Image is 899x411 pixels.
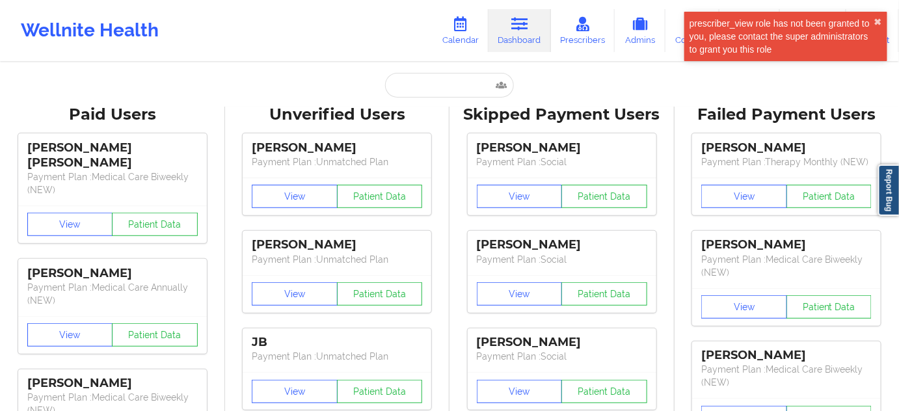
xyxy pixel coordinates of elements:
button: close [874,17,882,27]
p: Payment Plan : Medical Care Annually (NEW) [27,281,198,307]
button: Patient Data [337,185,423,208]
p: Payment Plan : Social [477,253,647,266]
button: Patient Data [337,282,423,306]
div: Paid Users [9,105,216,125]
button: View [27,213,113,236]
div: Unverified Users [234,105,441,125]
button: Patient Data [561,282,647,306]
p: Payment Plan : Unmatched Plan [252,350,422,363]
button: View [477,282,563,306]
p: Payment Plan : Medical Care Biweekly (NEW) [701,253,872,279]
button: View [252,185,338,208]
div: [PERSON_NAME] [252,237,422,252]
button: Patient Data [561,185,647,208]
div: [PERSON_NAME] [PERSON_NAME] [27,140,198,170]
div: [PERSON_NAME] [701,237,872,252]
p: Payment Plan : Medical Care Biweekly (NEW) [27,170,198,196]
button: Patient Data [112,213,198,236]
a: Dashboard [489,9,551,52]
a: Report Bug [878,165,899,216]
button: Patient Data [786,295,872,319]
div: JB [252,335,422,350]
div: Skipped Payment Users [459,105,665,125]
button: View [252,380,338,403]
button: View [27,323,113,347]
button: Patient Data [337,380,423,403]
a: Admins [615,9,665,52]
p: Payment Plan : Unmatched Plan [252,155,422,168]
div: [PERSON_NAME] [27,376,198,391]
div: [PERSON_NAME] [701,348,872,363]
button: View [477,380,563,403]
div: [PERSON_NAME] [27,266,198,281]
button: View [701,185,787,208]
p: Payment Plan : Therapy Monthly (NEW) [701,155,872,168]
button: Patient Data [561,380,647,403]
a: Coaches [665,9,719,52]
button: View [477,185,563,208]
p: Payment Plan : Medical Care Biweekly (NEW) [701,363,872,389]
div: [PERSON_NAME] [252,140,422,155]
div: prescriber_view role has not been granted to you, please contact the super administrators to gran... [690,17,874,56]
a: Calendar [433,9,489,52]
button: View [252,282,338,306]
p: Payment Plan : Social [477,155,647,168]
a: Prescribers [551,9,615,52]
button: View [701,295,787,319]
button: Patient Data [112,323,198,347]
button: Patient Data [786,185,872,208]
div: [PERSON_NAME] [701,140,872,155]
div: [PERSON_NAME] [477,140,647,155]
p: Payment Plan : Unmatched Plan [252,253,422,266]
div: Failed Payment Users [684,105,891,125]
div: [PERSON_NAME] [477,237,647,252]
div: [PERSON_NAME] [477,335,647,350]
p: Payment Plan : Social [477,350,647,363]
